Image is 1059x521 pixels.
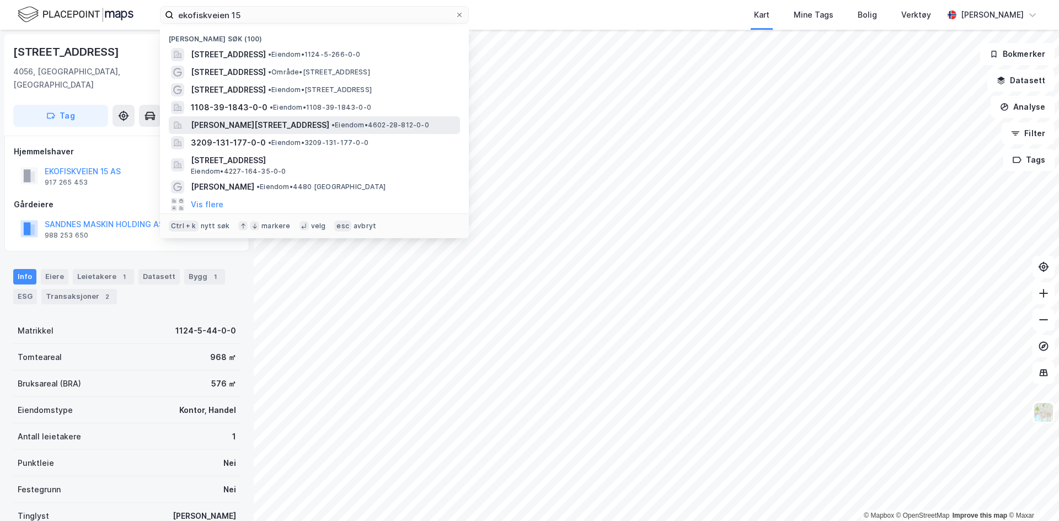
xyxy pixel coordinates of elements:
div: 2 [101,291,113,302]
div: Kontrollprogram for chat [1004,468,1059,521]
div: avbryt [354,222,376,230]
div: 1 [232,430,236,443]
span: Eiendom • 3209-131-177-0-0 [268,138,368,147]
button: Tag [13,105,108,127]
iframe: Chat Widget [1004,468,1059,521]
div: Verktøy [901,8,931,22]
div: nytt søk [201,222,230,230]
img: logo.f888ab2527a4732fd821a326f86c7f29.svg [18,5,133,24]
button: Analyse [991,96,1055,118]
button: Vis flere [191,198,223,211]
div: ESG [13,289,37,304]
div: Eiendomstype [18,404,73,417]
div: esc [334,221,351,232]
span: Eiendom • 4480 [GEOGRAPHIC_DATA] [256,182,386,191]
div: [STREET_ADDRESS] [13,43,121,61]
div: [PERSON_NAME] søk (100) [160,26,469,46]
div: Transaksjoner [41,289,117,304]
div: Leietakere [73,269,134,284]
div: 1124-5-44-0-0 [175,324,236,337]
div: Eiere [41,269,68,284]
span: [PERSON_NAME] [191,180,254,194]
span: Område • [STREET_ADDRESS] [268,68,370,77]
span: • [268,138,271,147]
span: 3209-131-177-0-0 [191,136,266,149]
span: Eiendom • 1124-5-266-0-0 [268,50,361,59]
div: Festegrunn [18,483,61,496]
div: 4056, [GEOGRAPHIC_DATA], [GEOGRAPHIC_DATA] [13,65,201,92]
button: Filter [1002,122,1055,144]
span: Eiendom • 1108-39-1843-0-0 [270,103,371,112]
span: 1108-39-1843-0-0 [191,101,268,114]
div: markere [261,222,290,230]
div: 1 [119,271,130,282]
button: Tags [1003,149,1055,171]
span: • [268,50,271,58]
div: Datasett [138,269,180,284]
span: [STREET_ADDRESS] [191,66,266,79]
div: 576 ㎡ [211,377,236,390]
span: Eiendom • [STREET_ADDRESS] [268,85,372,94]
div: Ctrl + k [169,221,199,232]
a: Mapbox [864,512,894,519]
button: Bokmerker [980,43,1055,65]
span: [PERSON_NAME][STREET_ADDRESS] [191,119,329,132]
span: [STREET_ADDRESS] [191,154,456,167]
span: Eiendom • 4227-164-35-0-0 [191,167,286,176]
div: 988 253 650 [45,231,88,240]
div: Kontor, Handel [179,404,236,417]
span: [STREET_ADDRESS] [191,48,266,61]
div: [PERSON_NAME] [961,8,1024,22]
div: velg [311,222,326,230]
span: • [256,182,260,191]
button: Datasett [987,69,1055,92]
div: 968 ㎡ [210,351,236,364]
a: Improve this map [953,512,1007,519]
div: Nei [223,456,236,470]
div: Nei [223,483,236,496]
div: Bygg [184,269,225,284]
div: 917 265 453 [45,178,88,187]
div: Tomteareal [18,351,62,364]
a: OpenStreetMap [896,512,950,519]
div: Gårdeiere [14,198,240,211]
input: Søk på adresse, matrikkel, gårdeiere, leietakere eller personer [174,7,455,23]
div: Mine Tags [794,8,833,22]
div: Punktleie [18,456,54,470]
span: [STREET_ADDRESS] [191,83,266,96]
span: Eiendom • 4602-28-812-0-0 [331,121,429,130]
div: Info [13,269,36,284]
img: Z [1033,402,1054,423]
div: Kart [754,8,769,22]
div: Matrikkel [18,324,54,337]
span: • [270,103,273,111]
span: • [268,85,271,94]
div: Hjemmelshaver [14,145,240,158]
div: 1 [210,271,221,282]
div: Bolig [858,8,877,22]
div: Bruksareal (BRA) [18,377,81,390]
span: • [268,68,271,76]
span: • [331,121,335,129]
div: Antall leietakere [18,430,81,443]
